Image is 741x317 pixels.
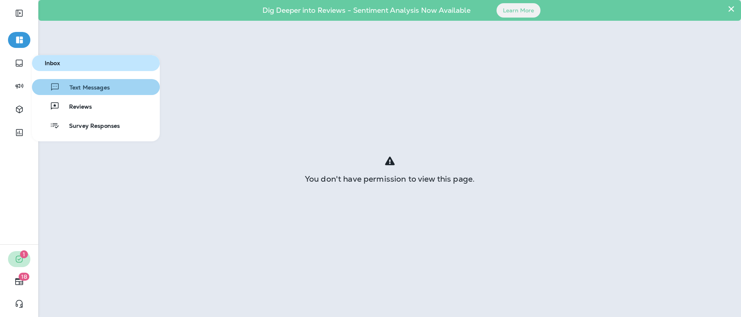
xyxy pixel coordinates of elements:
[19,273,30,281] span: 18
[239,9,494,12] p: Dig Deeper into Reviews - Sentiment Analysis Now Available
[35,60,157,67] span: Inbox
[60,84,110,92] span: Text Messages
[727,2,735,15] button: Close
[60,103,92,111] span: Reviews
[38,176,741,182] div: You don't have permission to view this page.
[32,98,160,114] button: Reviews
[60,123,120,130] span: Survey Responses
[497,3,540,18] button: Learn More
[32,55,160,71] button: Inbox
[8,5,30,21] button: Expand Sidebar
[32,79,160,95] button: Text Messages
[32,117,160,133] button: Survey Responses
[20,250,28,258] span: 1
